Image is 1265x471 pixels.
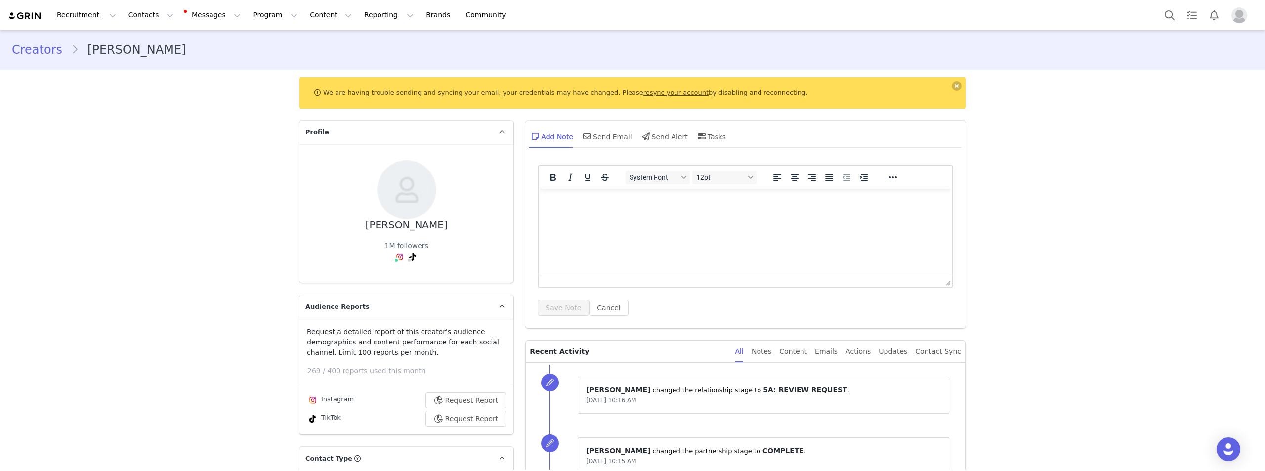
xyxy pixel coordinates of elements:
img: placeholder-profile.jpg [1231,7,1247,23]
button: Search [1159,4,1181,26]
p: ⁨ ⁩ changed the ⁨relationship⁩ stage to ⁨ ⁩. [586,385,941,395]
span: [DATE] 10:15 AM [586,458,636,465]
span: Contact Type [305,454,352,464]
img: instagram.svg [396,253,404,261]
div: Contact Sync [915,341,961,363]
div: 1M followers [384,241,428,251]
span: COMPLETE [762,447,804,455]
button: Reveal or hide additional toolbar items [885,171,901,184]
img: instagram.svg [309,396,317,404]
div: Emails [815,341,838,363]
span: Profile [305,128,329,137]
p: Recent Activity [530,341,727,362]
iframe: Rich Text Area [539,189,952,275]
div: Notes [752,341,771,363]
button: Program [247,4,303,26]
button: Profile [1225,7,1257,23]
div: Send Email [581,125,632,148]
button: Font sizes [692,171,757,184]
button: Save Note [538,300,589,316]
a: Community [460,4,516,26]
button: Content [304,4,358,26]
button: Messages [180,4,247,26]
span: [PERSON_NAME] [586,386,650,394]
span: System Font [630,173,678,181]
div: Content [779,341,807,363]
button: Cancel [589,300,628,316]
span: Audience Reports [305,302,370,312]
div: Actions [845,341,871,363]
div: Updates [879,341,907,363]
a: Creators [12,41,71,59]
button: Align center [786,171,803,184]
p: Request a detailed report of this creator's audience demographics and content performance for eac... [307,327,506,358]
img: grin logo [8,11,42,21]
div: Instagram [307,394,354,406]
img: placeholder-contacts.jpeg [377,160,436,219]
div: Add Note [529,125,573,148]
button: Italic [562,171,579,184]
button: Notifications [1203,4,1225,26]
div: Send Alert [640,125,688,148]
button: Underline [579,171,596,184]
div: TikTok [307,413,341,425]
div: We are having trouble sending and syncing your email, your credentials may have changed. Please b... [299,77,966,109]
span: 12pt [696,173,745,181]
div: Tasks [696,125,726,148]
button: Contacts [123,4,179,26]
button: Align right [803,171,820,184]
button: Align left [769,171,786,184]
button: Fonts [626,171,690,184]
span: 5A: REVIEW REQUEST [763,386,847,394]
div: Open Intercom Messenger [1217,437,1240,461]
button: Justify [821,171,838,184]
span: [DATE] 10:16 AM [586,397,636,404]
button: Strikethrough [596,171,613,184]
span: [PERSON_NAME] [586,447,650,455]
button: Bold [545,171,561,184]
button: Decrease indent [838,171,855,184]
button: Request Report [425,392,506,408]
button: Reporting [358,4,420,26]
button: Recruitment [51,4,122,26]
div: Press the Up and Down arrow keys to resize the editor. [942,275,952,287]
a: Brands [420,4,459,26]
button: Request Report [425,411,506,427]
div: [PERSON_NAME] [366,219,448,231]
a: resync your account [643,89,709,96]
a: Tasks [1181,4,1203,26]
p: ⁨ ⁩ changed the ⁨partnership⁩ stage to ⁨ ⁩. [586,446,941,456]
button: Increase indent [855,171,872,184]
div: All [735,341,744,363]
p: 269 / 400 reports used this month [307,366,513,376]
